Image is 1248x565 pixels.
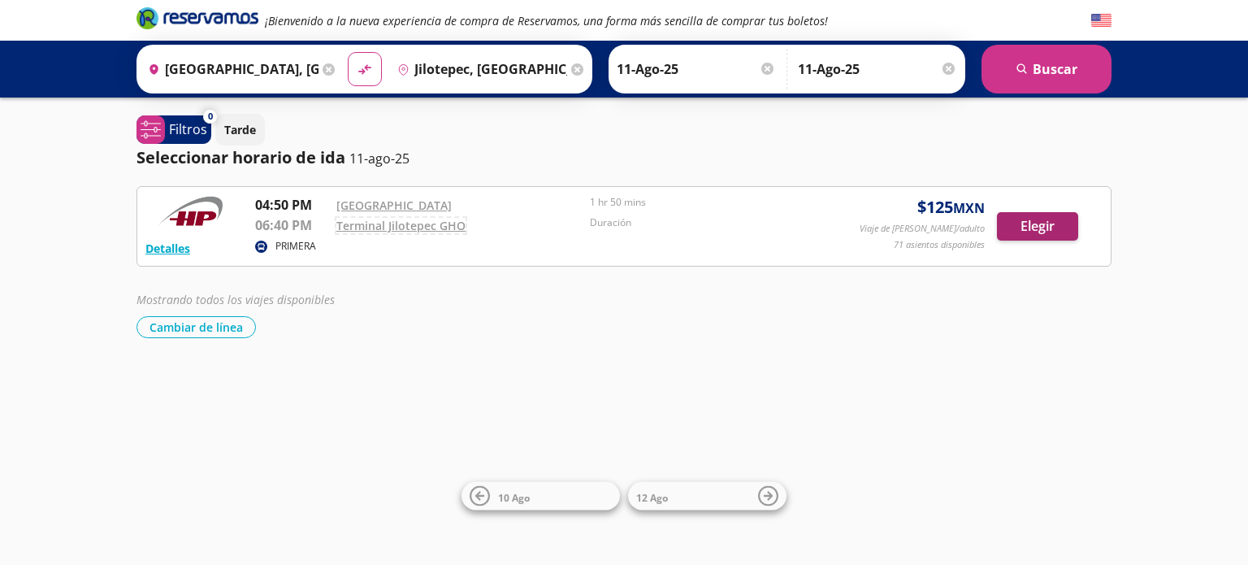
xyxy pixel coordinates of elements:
p: 06:40 PM [255,215,328,235]
button: Elegir [997,212,1078,241]
em: Mostrando todos los viajes disponibles [136,292,335,307]
p: 04:50 PM [255,195,328,215]
button: English [1091,11,1111,31]
button: 0Filtros [136,115,211,144]
button: 10 Ago [461,482,620,511]
p: PRIMERA [275,239,316,254]
i: Brand Logo [136,6,258,30]
p: Duración [590,215,835,230]
img: RESERVAMOS [145,195,235,228]
button: Buscar [981,45,1111,93]
button: Tarde [215,114,265,146]
span: $ 125 [917,195,985,219]
p: 1 hr 50 mins [590,195,835,210]
p: 71 asientos disponibles [894,238,985,252]
p: Filtros [169,120,207,139]
span: 10 Ago [498,490,530,504]
input: Elegir Fecha [617,49,776,89]
input: Buscar Destino [391,49,568,89]
p: 11-ago-25 [349,149,409,168]
small: MXN [953,199,985,217]
p: Seleccionar horario de ida [136,146,345,170]
button: Detalles [145,240,190,257]
input: Opcional [798,49,957,89]
button: Cambiar de línea [136,316,256,338]
p: Viaje de [PERSON_NAME]/adulto [860,222,985,236]
input: Buscar Origen [141,49,318,89]
em: ¡Bienvenido a la nueva experiencia de compra de Reservamos, una forma más sencilla de comprar tus... [265,13,828,28]
span: 0 [208,110,213,124]
button: 12 Ago [628,482,786,511]
a: Terminal Jilotepec GHO [336,218,466,233]
a: [GEOGRAPHIC_DATA] [336,198,452,213]
a: Brand Logo [136,6,258,35]
span: 12 Ago [636,490,668,504]
p: Tarde [224,121,256,138]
